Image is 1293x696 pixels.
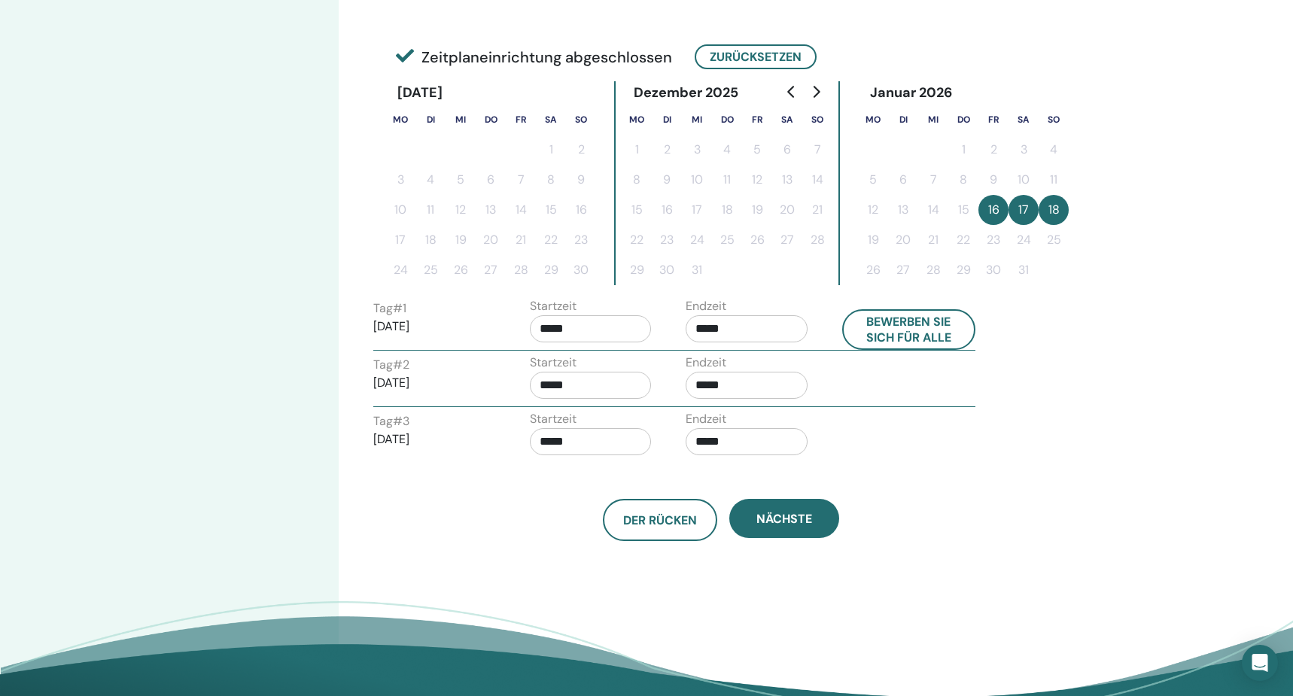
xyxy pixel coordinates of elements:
[918,165,948,195] button: 7
[476,105,506,135] th: Donnerstag
[385,225,415,255] button: 17
[566,225,596,255] button: 23
[415,255,446,285] button: 25
[622,195,652,225] button: 15
[385,165,415,195] button: 3
[695,44,817,69] button: Zurücksetzen
[622,225,652,255] button: 22
[804,77,828,107] button: Go to next month
[712,225,742,255] button: 25
[652,225,682,255] button: 23
[622,81,751,105] div: Dezember 2025
[536,135,566,165] button: 1
[1009,255,1039,285] button: 31
[772,195,802,225] button: 20
[623,512,697,528] span: Der Rücken
[918,255,948,285] button: 28
[682,165,712,195] button: 10
[622,105,652,135] th: Montag
[772,105,802,135] th: Samstag
[858,81,965,105] div: Januar 2026
[622,165,652,195] button: 8
[530,297,577,315] label: Startzeit
[1039,105,1069,135] th: Sonntag
[948,255,978,285] button: 29
[622,135,652,165] button: 1
[712,195,742,225] button: 18
[712,165,742,195] button: 11
[858,105,888,135] th: Montag
[373,412,409,430] label: Tag # 3
[446,195,476,225] button: 12
[536,165,566,195] button: 8
[948,105,978,135] th: Donnerstag
[1009,135,1039,165] button: 3
[772,135,802,165] button: 6
[712,135,742,165] button: 4
[536,105,566,135] th: Samstag
[802,105,832,135] th: Sonntag
[415,225,446,255] button: 18
[1009,225,1039,255] button: 24
[888,195,918,225] button: 13
[686,410,726,428] label: Endzeit
[506,225,536,255] button: 21
[385,81,455,105] div: [DATE]
[948,135,978,165] button: 1
[622,255,652,285] button: 29
[978,195,1009,225] button: 16
[530,410,577,428] label: Startzeit
[446,165,476,195] button: 5
[948,165,978,195] button: 8
[742,225,772,255] button: 26
[396,46,672,68] span: Zeitplaneinrichtung abgeschlossen
[1039,165,1069,195] button: 11
[603,499,717,541] button: Der Rücken
[536,195,566,225] button: 15
[682,105,712,135] th: Mittwoch
[536,225,566,255] button: 22
[373,299,406,318] label: Tag # 1
[652,135,682,165] button: 2
[566,105,596,135] th: Sonntag
[536,255,566,285] button: 29
[566,135,596,165] button: 2
[1009,105,1039,135] th: Samstag
[858,165,888,195] button: 5
[888,165,918,195] button: 6
[858,255,888,285] button: 26
[802,135,832,165] button: 7
[948,225,978,255] button: 22
[446,255,476,285] button: 26
[780,77,804,107] button: Go to previous month
[1039,195,1069,225] button: 18
[742,105,772,135] th: Freitag
[1039,225,1069,255] button: 25
[446,225,476,255] button: 19
[476,195,506,225] button: 13
[842,309,976,350] button: Bewerben Sie sich für alle
[373,430,495,448] p: [DATE]
[978,135,1009,165] button: 2
[888,105,918,135] th: Dienstag
[652,195,682,225] button: 16
[682,195,712,225] button: 17
[682,225,712,255] button: 24
[476,255,506,285] button: 27
[742,195,772,225] button: 19
[566,165,596,195] button: 9
[1009,195,1039,225] button: 17
[373,318,495,336] p: [DATE]
[415,165,446,195] button: 4
[802,165,832,195] button: 14
[918,195,948,225] button: 14
[682,255,712,285] button: 31
[652,105,682,135] th: Dienstag
[978,165,1009,195] button: 9
[948,195,978,225] button: 15
[566,255,596,285] button: 30
[385,195,415,225] button: 10
[446,105,476,135] th: Mittwoch
[712,105,742,135] th: Donnerstag
[772,225,802,255] button: 27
